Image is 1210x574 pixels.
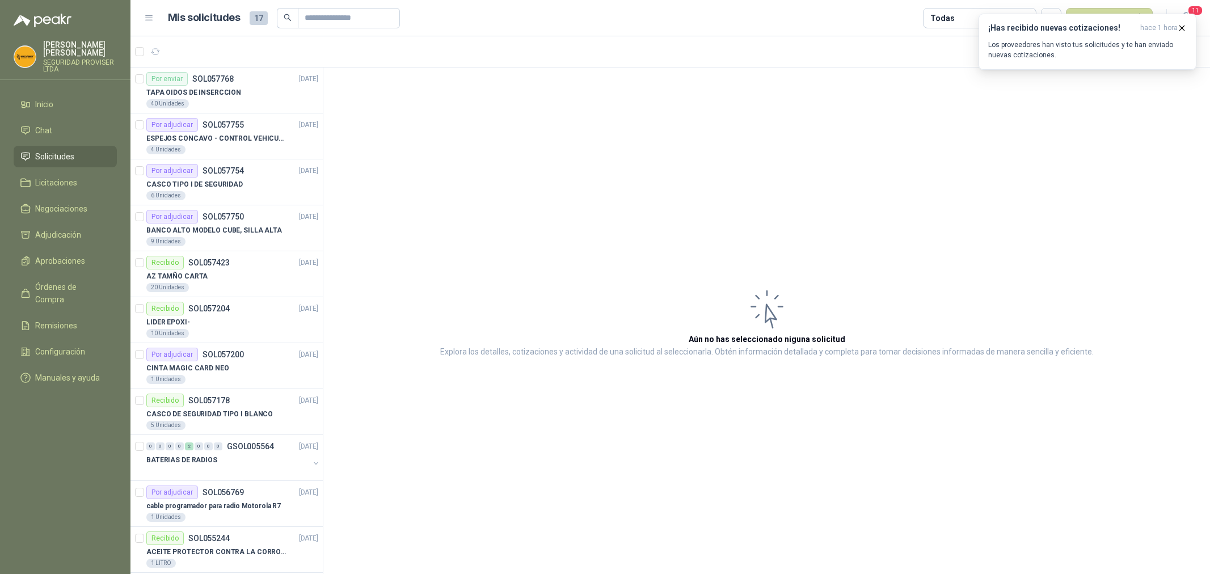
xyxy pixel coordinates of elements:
p: [DATE] [299,74,318,85]
div: Recibido [146,531,184,545]
div: Por adjudicar [146,486,198,499]
p: SOL057755 [203,121,244,129]
p: SEGURIDAD PROVISER LTDA [43,59,117,73]
div: 4 Unidades [146,145,185,154]
div: 5 Unidades [146,421,185,430]
span: Adjudicación [35,229,81,241]
p: CASCO TIPO I DE SEGURIDAD [146,179,243,190]
div: 0 [166,442,174,450]
div: 0 [214,442,222,450]
button: Nueva solicitud [1066,8,1153,28]
span: Inicio [35,98,53,111]
a: Chat [14,120,117,141]
p: ESPEJOS CONCAVO - CONTROL VEHICULAR [146,133,288,144]
a: Negociaciones [14,198,117,220]
p: [DATE] [299,258,318,268]
div: 20 Unidades [146,283,189,292]
span: Órdenes de Compra [35,281,106,306]
span: hace 1 hora [1140,23,1178,33]
a: Remisiones [14,315,117,336]
div: Por enviar [146,72,188,86]
a: RecibidoSOL057423[DATE] AZ TAMÑO CARTA20 Unidades [130,251,323,297]
p: [DATE] [299,212,318,222]
p: GSOL005564 [227,442,274,450]
span: search [284,14,292,22]
a: 0 0 0 0 2 0 0 0 GSOL005564[DATE] BATERIAS DE RADIOS [146,440,321,476]
p: [DATE] [299,487,318,498]
p: BATERIAS DE RADIOS [146,455,217,466]
div: Recibido [146,256,184,269]
p: BANCO ALTO MODELO CUBE, SILLA ALTA [146,225,282,236]
div: 0 [146,442,155,450]
div: 1 Unidades [146,513,185,522]
div: 0 [156,442,165,450]
p: SOL057204 [188,305,230,313]
span: 11 [1187,5,1203,16]
span: Configuración [35,345,85,358]
a: Inicio [14,94,117,115]
a: Por adjudicarSOL057200[DATE] CINTA MAGIC CARD NEO1 Unidades [130,343,323,389]
div: 40 Unidades [146,99,189,108]
span: Licitaciones [35,176,77,189]
a: Por adjudicarSOL057750[DATE] BANCO ALTO MODELO CUBE, SILLA ALTA9 Unidades [130,205,323,251]
p: cable programador para radio Motorola R7 [146,501,281,512]
p: LIDER EPOXI- [146,317,190,328]
p: CASCO DE SEGURIDAD TIPO I BLANCO [146,409,273,420]
p: CINTA MAGIC CARD NEO [146,363,229,374]
p: [PERSON_NAME] [PERSON_NAME] [43,41,117,57]
p: TAPA OIDOS DE INSERCCION [146,87,241,98]
a: Órdenes de Compra [14,276,117,310]
a: Por adjudicarSOL056769[DATE] cable programador para radio Motorola R71 Unidades [130,481,323,527]
p: SOL057423 [188,259,230,267]
p: [DATE] [299,441,318,452]
p: [DATE] [299,166,318,176]
p: [DATE] [299,395,318,406]
a: Adjudicación [14,224,117,246]
p: SOL055244 [188,534,230,542]
a: RecibidoSOL057204[DATE] LIDER EPOXI-10 Unidades [130,297,323,343]
div: Recibido [146,302,184,315]
a: Configuración [14,341,117,362]
a: Por adjudicarSOL057755[DATE] ESPEJOS CONCAVO - CONTROL VEHICULAR4 Unidades [130,113,323,159]
div: Por adjudicar [146,210,198,223]
div: Por adjudicar [146,118,198,132]
p: SOL057768 [192,75,234,83]
h3: ¡Has recibido nuevas cotizaciones! [988,23,1136,33]
span: 17 [250,11,268,25]
p: SOL057754 [203,167,244,175]
a: Manuales y ayuda [14,367,117,389]
button: ¡Has recibido nuevas cotizaciones!hace 1 hora Los proveedores han visto tus solicitudes y te han ... [979,14,1196,70]
button: 11 [1176,8,1196,28]
img: Company Logo [14,46,36,67]
p: [DATE] [299,533,318,544]
a: Licitaciones [14,172,117,193]
div: 10 Unidades [146,329,189,338]
div: 1 LITRO [146,559,176,568]
div: 0 [175,442,184,450]
span: Remisiones [35,319,77,332]
p: SOL057200 [203,351,244,358]
p: ACEITE PROTECTOR CONTRA LA CORROSION - PARA LIMPIEZA DE ARMAMENTO [146,547,288,558]
a: Por enviarSOL057768[DATE] TAPA OIDOS DE INSERCCION40 Unidades [130,67,323,113]
img: Logo peakr [14,14,71,27]
p: Los proveedores han visto tus solicitudes y te han enviado nuevas cotizaciones. [988,40,1187,60]
div: 9 Unidades [146,237,185,246]
a: Por adjudicarSOL057754[DATE] CASCO TIPO I DE SEGURIDAD6 Unidades [130,159,323,205]
p: [DATE] [299,349,318,360]
span: Manuales y ayuda [35,372,100,384]
div: Por adjudicar [146,348,198,361]
div: 0 [195,442,203,450]
p: [DATE] [299,303,318,314]
a: RecibidoSOL055244[DATE] ACEITE PROTECTOR CONTRA LA CORROSION - PARA LIMPIEZA DE ARMAMENTO1 LITRO [130,527,323,573]
div: Por adjudicar [146,164,198,178]
span: Solicitudes [35,150,74,163]
a: Solicitudes [14,146,117,167]
p: AZ TAMÑO CARTA [146,271,208,282]
span: Chat [35,124,52,137]
a: RecibidoSOL057178[DATE] CASCO DE SEGURIDAD TIPO I BLANCO5 Unidades [130,389,323,435]
a: Aprobaciones [14,250,117,272]
p: SOL057178 [188,396,230,404]
div: Todas [930,12,954,24]
div: 0 [204,442,213,450]
span: Negociaciones [35,202,87,215]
